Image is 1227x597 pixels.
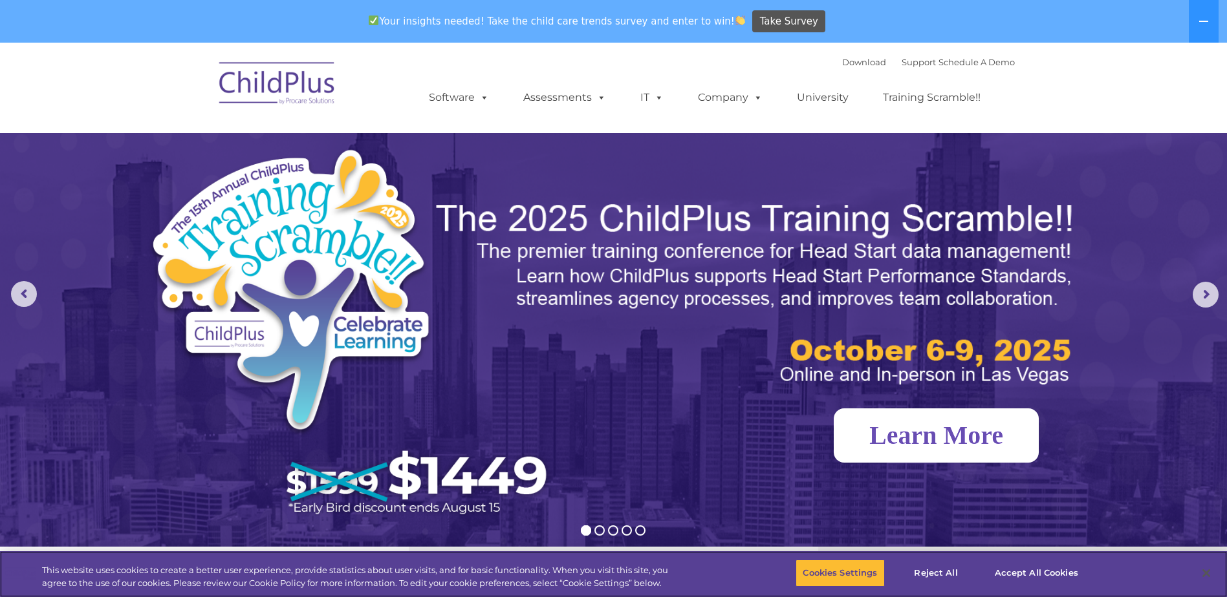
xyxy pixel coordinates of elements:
[627,85,677,110] a: IT
[42,564,675,589] div: This website uses cookies to create a better user experience, provide statistics about user visit...
[834,408,1039,463] a: Learn More
[1192,559,1221,587] button: Close
[735,16,745,25] img: 👏
[510,85,619,110] a: Assessments
[685,85,776,110] a: Company
[902,57,936,67] a: Support
[842,57,1015,67] font: |
[842,57,886,67] a: Download
[180,85,219,95] span: Last name
[416,85,502,110] a: Software
[180,138,235,148] span: Phone number
[752,10,825,33] a: Take Survey
[796,560,884,587] button: Cookies Settings
[870,85,994,110] a: Training Scramble!!
[760,10,818,33] span: Take Survey
[784,85,862,110] a: University
[896,560,977,587] button: Reject All
[364,8,751,34] span: Your insights needed! Take the child care trends survey and enter to win!
[369,16,378,25] img: ✅
[939,57,1015,67] a: Schedule A Demo
[213,53,342,118] img: ChildPlus by Procare Solutions
[988,560,1085,587] button: Accept All Cookies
